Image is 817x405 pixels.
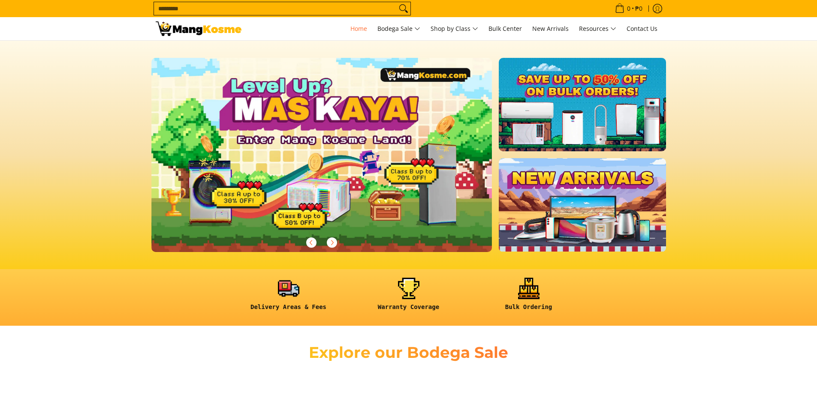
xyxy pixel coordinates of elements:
[323,233,341,252] button: Next
[488,24,522,33] span: Bulk Center
[151,58,492,252] img: Gaming desktop banner
[233,278,344,318] a: <h6><strong>Delivery Areas & Fees</strong></h6>
[634,6,644,12] span: ₱0
[426,17,482,40] a: Shop by Class
[612,4,645,13] span: •
[156,21,241,36] img: Mang Kosme: Your Home Appliances Warehouse Sale Partner!
[622,17,662,40] a: Contact Us
[346,17,371,40] a: Home
[532,24,569,33] span: New Arrivals
[350,24,367,33] span: Home
[575,17,621,40] a: Resources
[431,24,478,34] span: Shop by Class
[627,24,657,33] span: Contact Us
[528,17,573,40] a: New Arrivals
[284,343,533,362] h2: Explore our Bodega Sale
[626,6,632,12] span: 0
[484,17,526,40] a: Bulk Center
[579,24,616,34] span: Resources
[353,278,464,318] a: <h6><strong>Warranty Coverage</strong></h6>
[373,17,425,40] a: Bodega Sale
[473,278,585,318] a: <h6><strong>Bulk Ordering</strong></h6>
[377,24,420,34] span: Bodega Sale
[397,2,410,15] button: Search
[250,17,662,40] nav: Main Menu
[302,233,321,252] button: Previous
